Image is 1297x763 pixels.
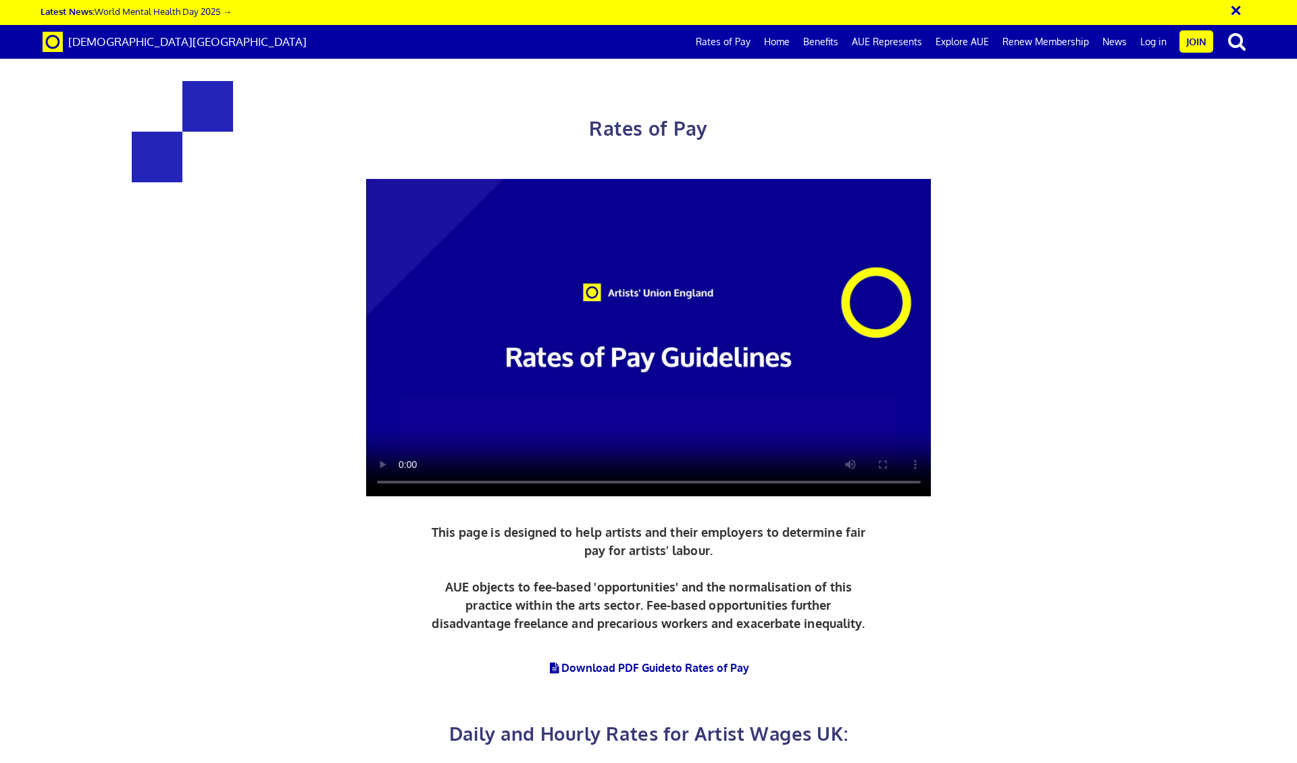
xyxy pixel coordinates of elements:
p: This page is designed to help artists and their employers to determine fair pay for artists’ labo... [428,523,869,633]
a: AUE Represents [845,25,929,59]
button: search [1216,27,1258,55]
span: Daily and Hourly Rates for Artist Wages UK: [449,722,848,745]
a: News [1096,25,1134,59]
a: Renew Membership [996,25,1096,59]
a: Latest News:World Mental Health Day 2025 → [41,5,232,17]
a: Explore AUE [929,25,996,59]
span: to Rates of Pay [671,661,750,675]
span: [DEMOGRAPHIC_DATA][GEOGRAPHIC_DATA] [68,34,307,49]
a: Download PDF Guideto Rates of Pay [548,661,750,675]
strong: Latest News: [41,5,95,17]
a: Join [1179,30,1213,53]
a: Brand [DEMOGRAPHIC_DATA][GEOGRAPHIC_DATA] [32,25,317,59]
a: Log in [1134,25,1173,59]
span: Rates of Pay [589,116,707,140]
a: Home [757,25,796,59]
a: Benefits [796,25,845,59]
a: Rates of Pay [689,25,757,59]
